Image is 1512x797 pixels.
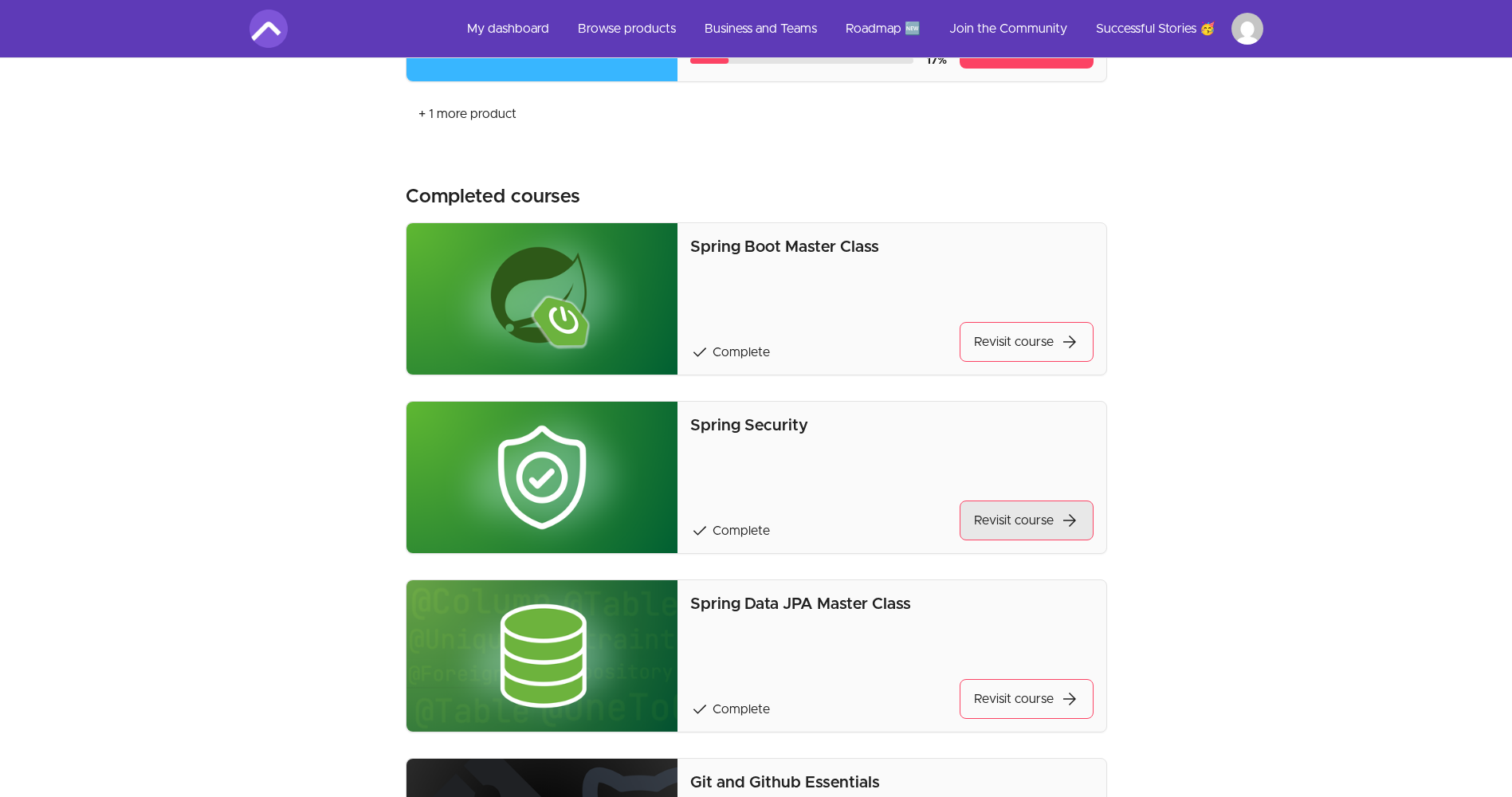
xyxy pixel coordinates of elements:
div: Course progress [690,57,913,64]
button: + 1 more product [406,95,529,133]
span: check [690,521,709,540]
span: arrow_forward [1060,511,1079,530]
p: Spring Security [690,414,1093,437]
a: Revisit coursearrow_forward [960,322,1094,362]
span: arrow_forward [1060,689,1079,709]
p: Spring Data JPA Master Class [690,593,1093,615]
a: Roadmap 🆕 [833,10,933,48]
span: arrow_forward [1064,40,1083,59]
span: Complete [713,346,770,359]
a: Browse products [565,10,689,48]
span: arrow_forward [1060,332,1079,351]
span: check [690,343,709,362]
a: Business and Teams [692,10,830,48]
img: Product image for Spring Boot Master Class [406,223,678,375]
p: Spring Boot Master Class [690,236,1093,258]
a: Revisit coursearrow_forward [960,501,1094,540]
a: Revisit coursearrow_forward [960,679,1094,719]
span: Complete [713,703,770,716]
nav: Main [454,10,1263,48]
img: Profile image for San Tol [1231,13,1263,45]
span: 17 % [926,55,947,66]
a: Successful Stories 🥳 [1083,10,1228,48]
img: Product image for Spring Security [406,402,678,553]
a: Join the Community [937,10,1080,48]
h3: Completed courses [406,184,580,210]
a: My dashboard [454,10,562,48]
span: Complete [713,524,770,537]
span: check [690,700,709,719]
img: Amigoscode logo [249,10,288,48]
img: Product image for Spring Data JPA Master Class [406,580,678,732]
p: Git and Github Essentials [690,771,1093,794]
